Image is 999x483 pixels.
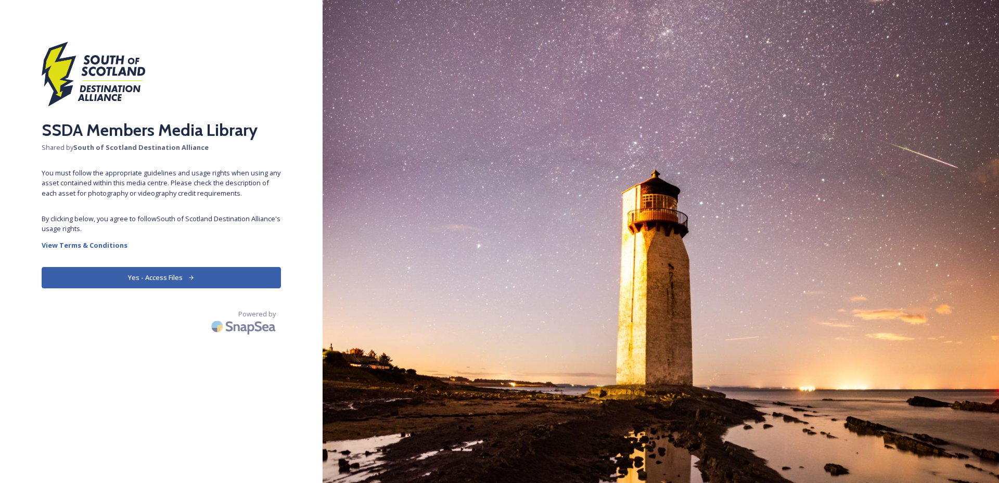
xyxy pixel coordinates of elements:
button: Yes - Access Files [42,267,281,288]
img: SnapSea Logo [208,314,281,339]
strong: South of Scotland Destination Alliance [73,143,209,152]
a: View Terms & Conditions [42,239,281,251]
span: Shared by [42,143,281,152]
span: By clicking below, you agree to follow South of Scotland Destination Alliance 's usage rights. [42,214,281,234]
span: Powered by [238,309,276,319]
h2: SSDA Members Media Library [42,118,281,143]
img: 2021_SSH_Destination_colour.png [42,42,146,112]
span: You must follow the appropriate guidelines and usage rights when using any asset contained within... [42,168,281,198]
strong: View Terms & Conditions [42,240,127,250]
